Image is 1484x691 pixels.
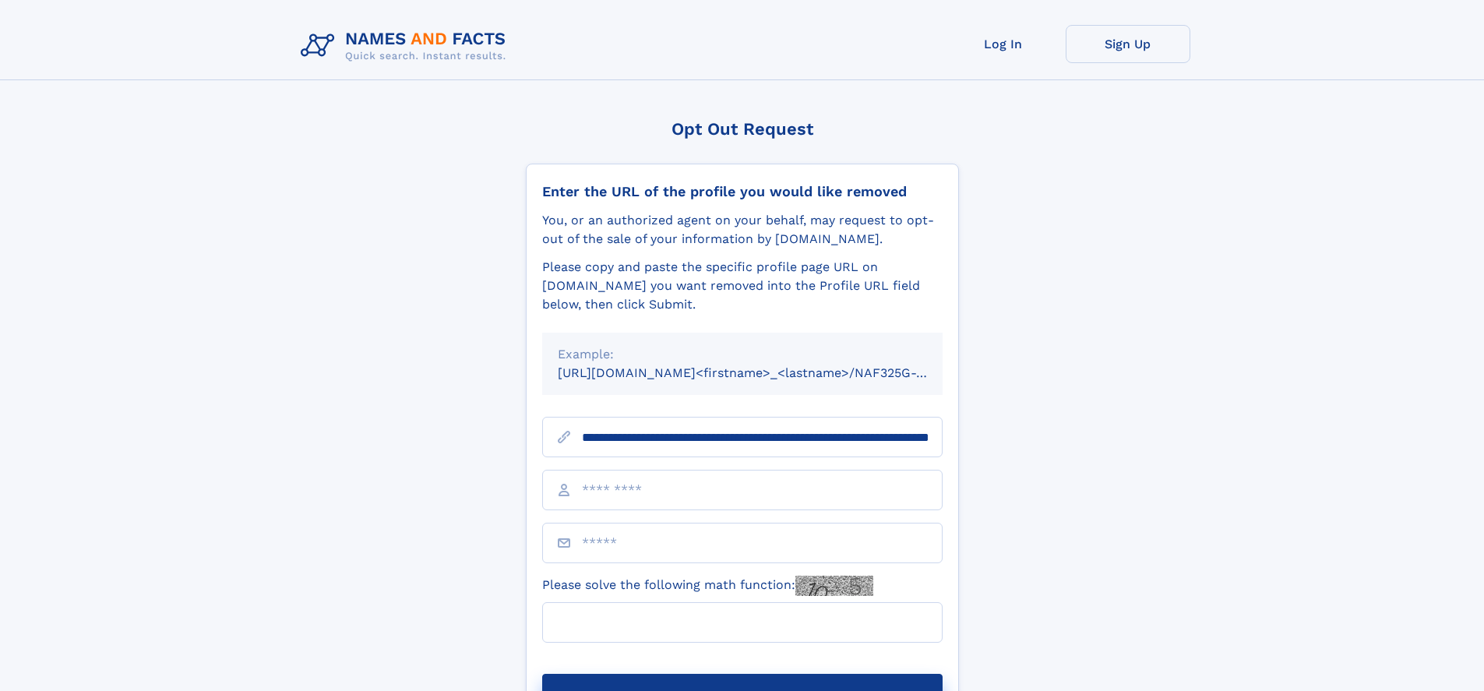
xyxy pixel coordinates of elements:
[558,365,972,380] small: [URL][DOMAIN_NAME]<firstname>_<lastname>/NAF325G-xxxxxxxx
[542,211,943,249] div: You, or an authorized agent on your behalf, may request to opt-out of the sale of your informatio...
[941,25,1066,63] a: Log In
[294,25,519,67] img: Logo Names and Facts
[542,576,873,596] label: Please solve the following math function:
[526,119,959,139] div: Opt Out Request
[542,258,943,314] div: Please copy and paste the specific profile page URL on [DOMAIN_NAME] you want removed into the Pr...
[558,345,927,364] div: Example:
[1066,25,1190,63] a: Sign Up
[542,183,943,200] div: Enter the URL of the profile you would like removed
